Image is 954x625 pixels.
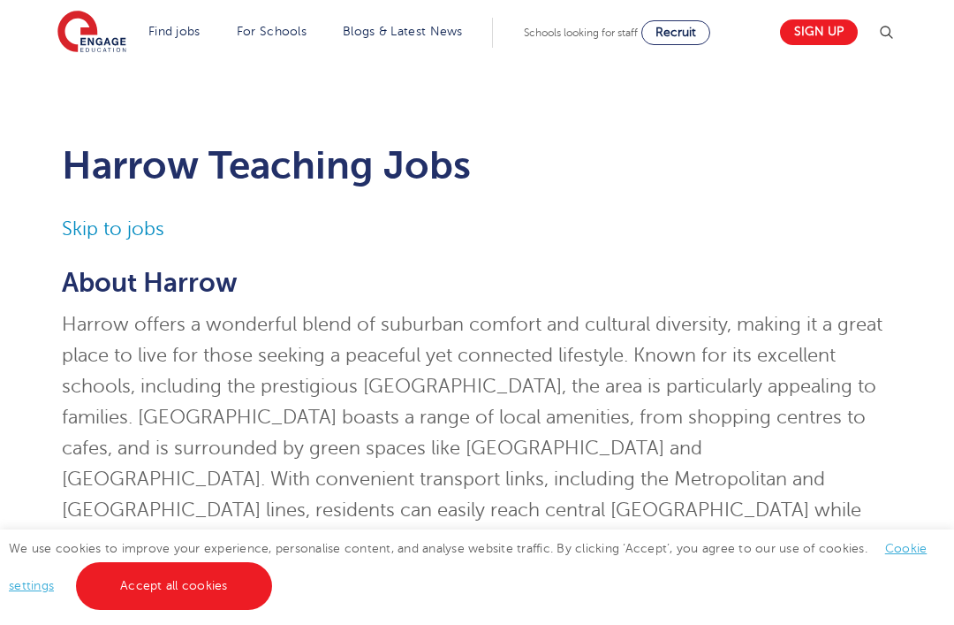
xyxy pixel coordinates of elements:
[76,562,272,610] a: Accept all cookies
[62,309,892,557] p: Harrow offers a wonderful blend of suburban comfort and cultural diversity, making it a great pla...
[9,542,927,592] span: We use cookies to improve your experience, personalise content, and analyse website traffic. By c...
[641,20,710,45] a: Recruit
[343,25,463,38] a: Blogs & Latest News
[655,26,696,39] span: Recruit
[62,218,164,240] a: Skip to jobs
[148,25,201,38] a: Find jobs
[237,25,307,38] a: For Schools
[524,27,638,39] span: Schools looking for staff
[62,143,892,187] h1: Harrow Teaching Jobs
[62,268,238,298] b: About Harrow
[57,11,126,55] img: Engage Education
[780,19,858,45] a: Sign up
